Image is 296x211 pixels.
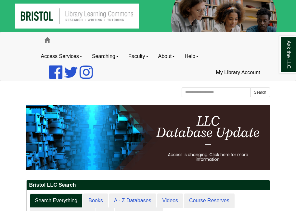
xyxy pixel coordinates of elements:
[26,105,270,170] img: HTML tutorial
[83,193,108,208] a: Books
[123,48,153,64] a: Faculty
[30,193,83,208] a: Search Everything
[27,180,270,190] h2: Bristol LLC Search
[211,64,265,81] a: My Library Account
[36,48,87,64] a: Access Services
[180,48,203,64] a: Help
[109,193,157,208] a: A - Z Databases
[184,193,235,208] a: Course Reserves
[87,48,123,64] a: Searching
[157,193,183,208] a: Videos
[153,48,180,64] a: About
[250,88,270,97] button: Search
